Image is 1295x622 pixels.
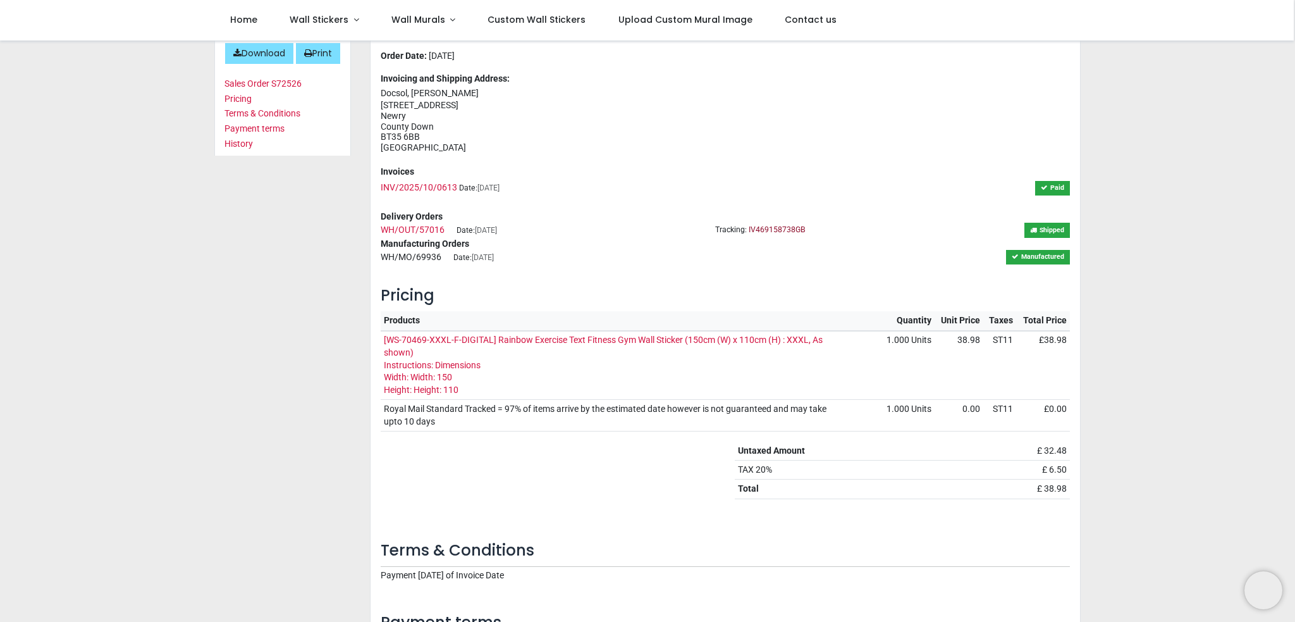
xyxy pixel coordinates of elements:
h3: Terms & Conditions [381,540,1070,561]
span: £ 32.48 [1037,445,1067,456]
a: Sales Order S72526 [215,77,340,92]
a: WH/OUT/57016 [381,225,446,235]
span: ST11 [993,335,1013,345]
strong: Total [738,483,759,494]
span: 1.000 [887,404,909,414]
p: Payment [DATE] of Invoice Date [381,569,1070,582]
span: WH/MO/69936 [381,252,441,262]
span: Home [230,13,257,26]
span: Units [911,404,931,414]
b: Manufactured [1021,252,1064,261]
span: TAX 20% [738,464,772,475]
span: ST11 [993,404,1013,414]
a: Terms & Conditions [215,106,340,121]
a: Payment terms [215,121,340,137]
span: [DATE] [477,183,500,192]
th: Unit Price [934,311,983,330]
span: Docsol, [PERSON_NAME] [381,88,479,98]
th: Products [381,311,879,330]
strong: Invoicing and Shipping Address: [381,73,716,85]
strong: Untaxed Amount [738,445,805,456]
span: [STREET_ADDRESS] Newry County Down BT35 6BB [GEOGRAPHIC_DATA] [381,100,716,153]
a: IV469158738GB [747,225,806,234]
span: Wall Murals [391,13,445,26]
h3: Pricing [381,285,1070,306]
div: 38.98 [937,334,980,347]
span: [WS-70469-XXXL-F-DIGITAL] Rainbow Exercise Text Fitness Gym Wall Sticker (150cm (W) x 110cm (H) :... [384,335,823,394]
span: Upload Custom Mural Image [618,13,752,26]
a: Print [296,43,340,65]
div: Date: [459,183,500,194]
div: Date: [457,225,497,236]
b: Shipped [1040,226,1064,234]
span: Total Price [1023,315,1067,325]
strong: Order Date: [381,51,427,61]
a: INV/2025/10/0613 [381,182,459,192]
div: Tracking: [715,225,806,235]
strong: Invoices [381,166,1070,178]
a: Download [225,43,293,65]
span: Units [911,335,931,345]
th: Quantity [879,311,934,330]
a: Pricing [215,92,340,107]
div: Date: [453,252,494,263]
span: Royal Mail Standard Tracked = 97% of items arrive by the estimated date however is not guaranteed... [384,403,837,428]
span: Contact us [785,13,837,26]
span: 1.000 [887,335,909,345]
strong: Delivery Orders [381,211,443,221]
iframe: Brevo live chat [1244,571,1282,609]
span: 38.98 [1044,335,1067,345]
span: IV469158738GB [749,225,806,234]
b: Paid [1050,183,1064,192]
span: [DATE] [475,226,497,235]
span: [DATE] [472,253,494,262]
span: Taxes [989,315,1013,325]
span: 0.00 [1049,404,1067,414]
span: Custom Wall Stickers [488,13,586,26]
span: £ 38.98 [1037,483,1067,494]
span: INV/2025/10/0613 [381,182,457,192]
span: £ [1039,335,1067,345]
div: 0.00 [937,403,980,416]
strong: Manufacturing Orders [381,239,469,249]
a: [WS-70469-XXXL-F-DIGITAL] Rainbow Exercise Text Fitness Gym Wall Sticker (150cm (W) x 110cm (H) :... [384,334,837,396]
span: WH/OUT/57016 [381,225,445,235]
a: History [215,137,340,152]
span: £ 6.50 [1042,464,1067,475]
span: [DATE] [429,51,455,61]
span: Wall Stickers [290,13,348,26]
span: £ [1044,404,1067,414]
